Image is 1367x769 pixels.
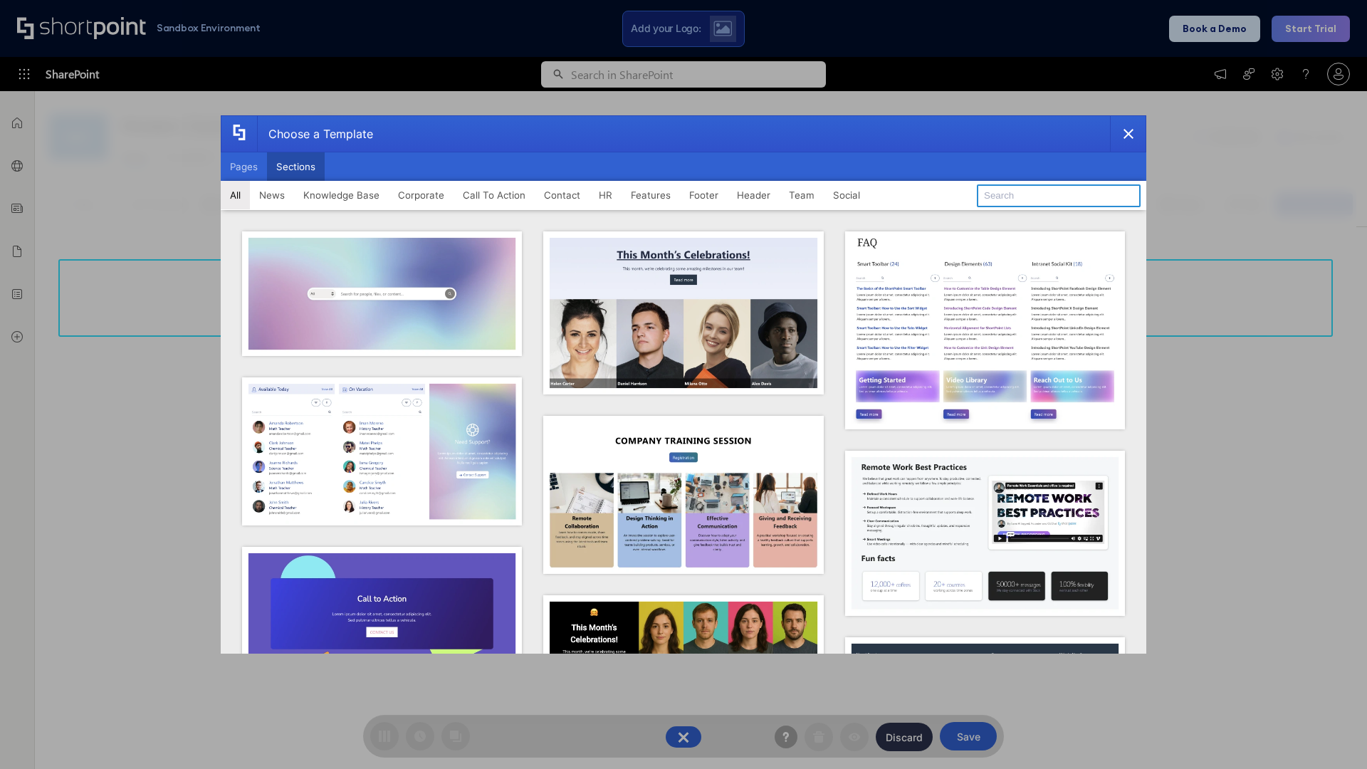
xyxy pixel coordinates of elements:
[977,184,1141,207] input: Search
[389,181,454,209] button: Corporate
[294,181,389,209] button: Knowledge Base
[221,152,267,181] button: Pages
[454,181,535,209] button: Call To Action
[728,181,780,209] button: Header
[257,116,373,152] div: Choose a Template
[250,181,294,209] button: News
[824,181,869,209] button: Social
[590,181,622,209] button: HR
[780,181,824,209] button: Team
[1111,604,1367,769] iframe: Chat Widget
[622,181,680,209] button: Features
[680,181,728,209] button: Footer
[221,181,250,209] button: All
[221,115,1146,654] div: template selector
[535,181,590,209] button: Contact
[267,152,325,181] button: Sections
